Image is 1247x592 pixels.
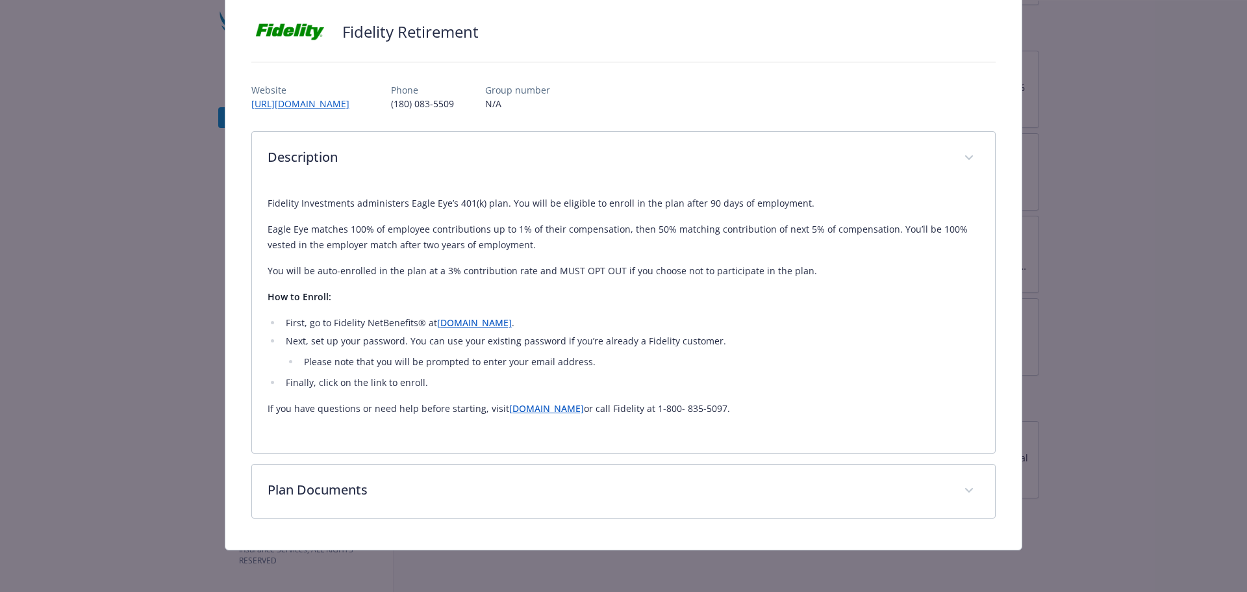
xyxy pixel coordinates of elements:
[251,12,329,51] img: Fidelity Investments
[282,375,980,391] li: Finally, click on the link to enroll.
[391,97,454,110] p: (180) 083-5509
[268,401,980,417] p: If you have questions or need help before starting, visit or call Fidelity at 1-800- 835-5097.
[437,316,512,329] a: [DOMAIN_NAME]
[252,465,996,518] div: Plan Documents
[485,97,550,110] p: N/A
[300,354,980,370] li: Please note that you will be prompted to enter your email address.
[268,148,949,167] p: Description
[268,480,949,500] p: Plan Documents
[282,333,980,370] li: Next, set up your password. You can use your existing password if you’re already a Fidelity custo...
[251,97,360,110] a: [URL][DOMAIN_NAME]
[342,21,479,43] h2: Fidelity Retirement
[268,263,980,279] p: You will be auto-enrolled in the plan at a 3% contribution rate and MUST OPT OUT if you choose no...
[282,315,980,331] li: First, go to Fidelity NetBenefits® at .
[391,83,454,97] p: Phone
[509,402,584,415] a: [DOMAIN_NAME]
[268,222,980,253] p: Eagle Eye matches 100% of employee contributions up to 1% of their compensation, then 50% matchin...
[252,132,996,185] div: Description
[268,196,980,211] p: Fidelity Investments administers Eagle Eye’s 401(k) plan. You will be eligible to enroll in the p...
[485,83,550,97] p: Group number
[251,83,360,97] p: Website
[268,290,331,303] strong: How to Enroll:
[252,185,996,453] div: Description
